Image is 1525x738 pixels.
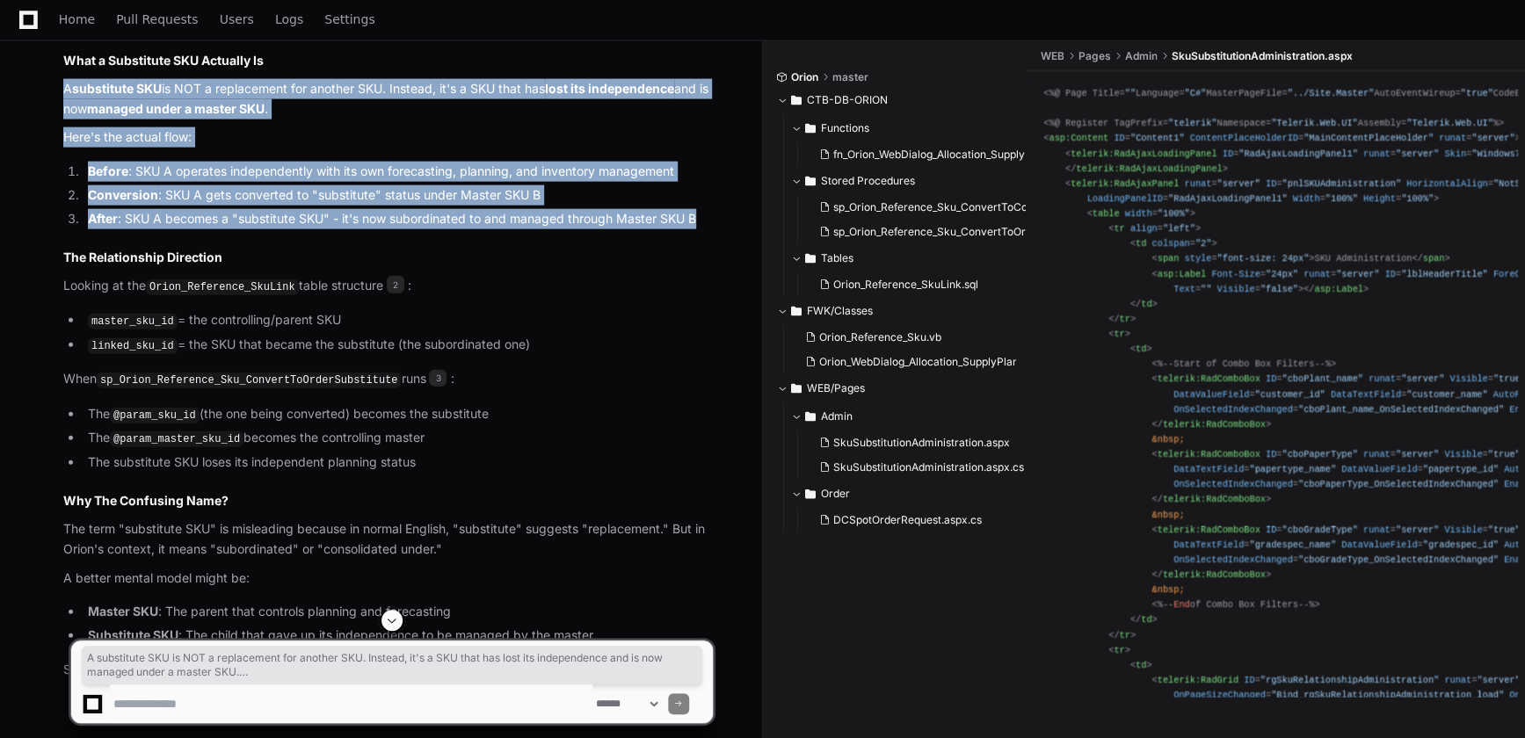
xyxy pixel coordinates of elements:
[1266,449,1276,459] span: ID
[821,487,850,501] span: Order
[819,355,1172,369] span: Orion_WebDialog_Allocation_SupplyPlan_SwapTonsForSkuTonsAvail.vb
[1271,118,1358,128] span: "Telerik.Web.UI"
[1249,464,1336,474] span: "papertype_name"
[1423,539,1499,550] span: "gradespec_id"
[1336,269,1379,279] span: "server"
[1108,329,1130,339] span: < >
[1141,299,1151,309] span: td
[1217,253,1310,264] span: "font-size: 24px"
[88,187,158,202] strong: Conversion
[1158,449,1260,459] span: telerik:RadComboBox
[59,14,95,25] span: Home
[63,52,713,69] h2: What a Substitute SKU Actually Is
[87,101,265,116] strong: managed under a master SKU
[1173,404,1293,415] span: OnSelectedIndexChanged
[821,409,853,423] span: Admin
[1152,238,1190,249] span: colspan
[1173,599,1189,610] span: End
[1282,178,1402,189] span: "pnlSKUAdministration"
[1152,569,1272,580] span: </ >
[1190,133,1298,143] span: ContentPlaceHolderID
[1158,269,1206,279] span: asp:Label
[1249,539,1336,550] span: "gradespec_name"
[1444,449,1482,459] span: Visible
[1401,269,1488,279] span: "lblHeaderTitle"
[1163,569,1266,580] span: telerik:RadComboBox
[83,428,713,449] li: The becomes the controlling master
[1163,494,1266,504] span: telerik:RadComboBox
[110,431,243,447] code: @param_master_sku_id
[1130,344,1152,354] span: < >
[545,81,674,96] strong: lost its independence
[1087,208,1195,219] span: < = >
[1136,344,1146,354] span: td
[807,93,888,107] span: CTB-DB-ORION
[805,118,816,139] svg: Directory
[1158,373,1260,384] span: telerik:RadComboBox
[1163,419,1266,430] span: telerik:RadComboBox
[1488,449,1521,459] span: "true"
[1266,269,1298,279] span: "24px"
[1173,554,1293,565] span: OnSelectedIndexChanged
[1201,284,1211,294] span: ""
[1304,284,1369,294] span: </ >
[63,369,713,390] p: When runs :
[791,378,802,399] svg: Directory
[812,220,1031,244] button: sp_Orion_Reference_Sku_ConvertToOrderSubstitute.sql
[1173,464,1244,474] span: DataTextField
[1260,284,1298,294] span: "false"
[1288,88,1375,98] span: "../Site.Master"
[1406,118,1493,128] span: "Telerik.Web.UI"
[1363,525,1391,535] span: runat
[83,162,713,182] li: : SKU A operates independently with its own forecasting, planning, and inventory management
[807,381,865,395] span: WEB/Pages
[798,350,1017,374] button: Orion_WebDialog_Allocation_SupplyPlan_SwapTonsForSkuTonsAvail.vb
[1363,148,1391,159] span: runat
[63,79,713,119] p: A is NOT a replacement for another SKU. Instead, it's a SKU that has and is now .
[833,513,982,527] span: DCSpotOrderRequest.aspx.cs
[1168,193,1288,204] span: "RadAjaxLoadingPanel1"
[1341,539,1417,550] span: DataValueField
[83,602,713,622] li: : The parent that controls planning and forecasting
[777,297,1013,325] button: FWK/Classes
[1298,404,1504,415] span: "cboPlant_name_OnSelectedIndexChanged"
[83,209,713,229] li: : SKU A becomes a "substitute SKU" - it's now subordinated to and managed through Master SKU B
[146,279,299,295] code: Orion_Reference_SkuLink
[87,651,697,679] span: A substitute SKU is NOT a replacement for another SKU. Instead, it's a SKU that has lost its inde...
[275,14,303,25] span: Logs
[63,249,713,266] h2: The Relationship Direction
[1439,133,1466,143] span: runat
[1396,148,1439,159] span: "server"
[1130,133,1185,143] span: "Content1"
[88,314,178,329] code: master_sku_id
[1401,373,1444,384] span: "server"
[1195,238,1211,249] span: "2"
[1406,389,1487,400] span: "customer_name"
[833,225,1109,239] span: sp_Orion_Reference_Sku_ConvertToOrderSubstitute.sql
[1211,269,1260,279] span: Font-Size
[1076,163,1222,174] span: telerik:RadAjaxLoadingPanel
[1065,163,1228,174] span: </ >
[819,330,941,344] span: Orion_Reference_Sku.vb
[821,174,915,188] span: Stored Procedures
[1043,118,1504,128] span: <%@ Register TagPrefix= Namespace= Assembly= %>
[1158,525,1260,535] span: telerik:RadComboBox
[805,483,816,504] svg: Directory
[791,167,1028,195] button: Stored Procedures
[1049,133,1109,143] span: asp:Content
[1152,358,1336,369] span: <%--Start of Combo Box Filters--%>
[1266,373,1276,384] span: ID
[83,185,713,206] li: : SKU A gets converted to "substitute" status under Master SKU B
[1136,238,1146,249] span: td
[1040,49,1064,63] span: WEB
[1114,329,1124,339] span: tr
[116,14,198,25] span: Pull Requests
[791,402,1028,430] button: Admin
[1363,449,1391,459] span: runat
[1406,178,1487,189] span: HorizontalAlign
[1130,299,1158,309] span: </ >
[777,86,1013,114] button: CTB-DB-ORION
[63,276,713,297] p: Looking at the table structure :
[324,14,374,25] span: Settings
[1471,133,1514,143] span: "server"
